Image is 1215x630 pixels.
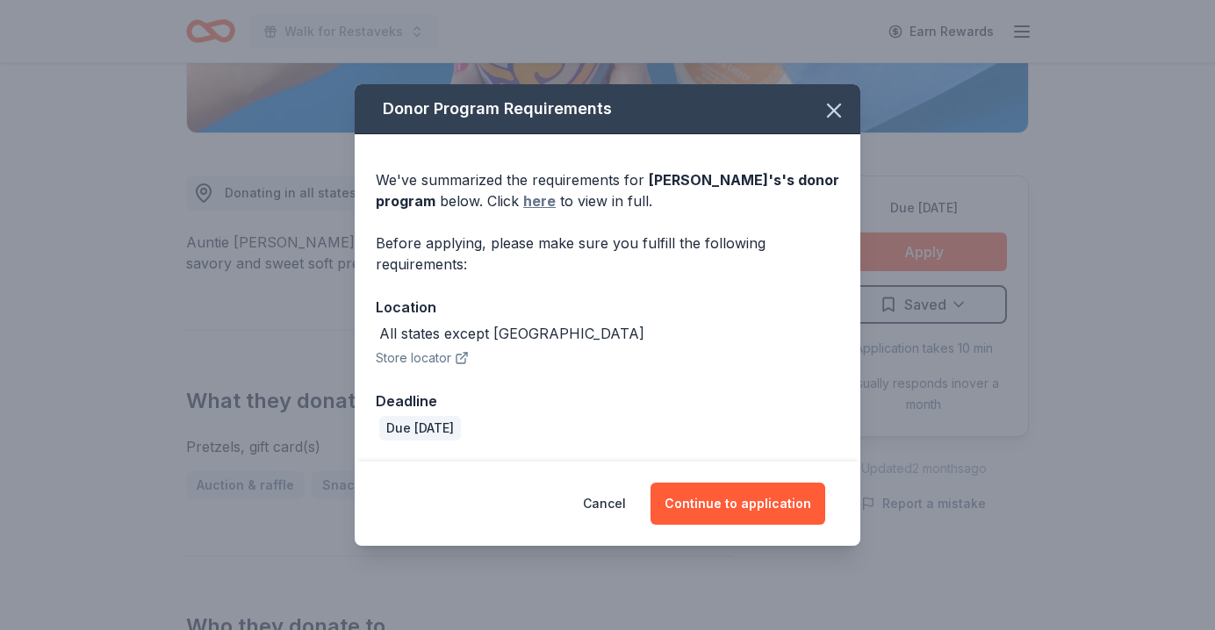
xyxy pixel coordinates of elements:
div: All states except [GEOGRAPHIC_DATA] [379,323,644,344]
div: We've summarized the requirements for below. Click to view in full. [376,169,839,211]
div: Deadline [376,390,839,412]
button: Continue to application [651,483,825,525]
a: here [523,190,556,211]
div: Location [376,296,839,319]
button: Store locator [376,347,469,369]
div: Donor Program Requirements [355,84,860,134]
button: Cancel [583,483,626,525]
div: Due [DATE] [379,416,461,440]
div: Before applying, please make sure you fulfill the following requirements: [376,233,839,275]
